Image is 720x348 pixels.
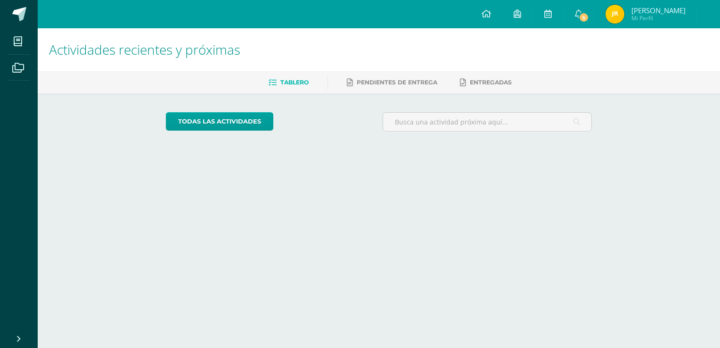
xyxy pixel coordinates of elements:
[470,79,512,86] span: Entregadas
[347,75,437,90] a: Pendientes de entrega
[631,6,686,15] span: [PERSON_NAME]
[631,14,686,22] span: Mi Perfil
[605,5,624,24] img: 22ef99f0cf07617984bde968a932628e.png
[579,12,589,23] span: 5
[269,75,309,90] a: Tablero
[357,79,437,86] span: Pendientes de entrega
[49,41,240,58] span: Actividades recientes y próximas
[383,113,592,131] input: Busca una actividad próxima aquí...
[166,112,273,131] a: todas las Actividades
[280,79,309,86] span: Tablero
[460,75,512,90] a: Entregadas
